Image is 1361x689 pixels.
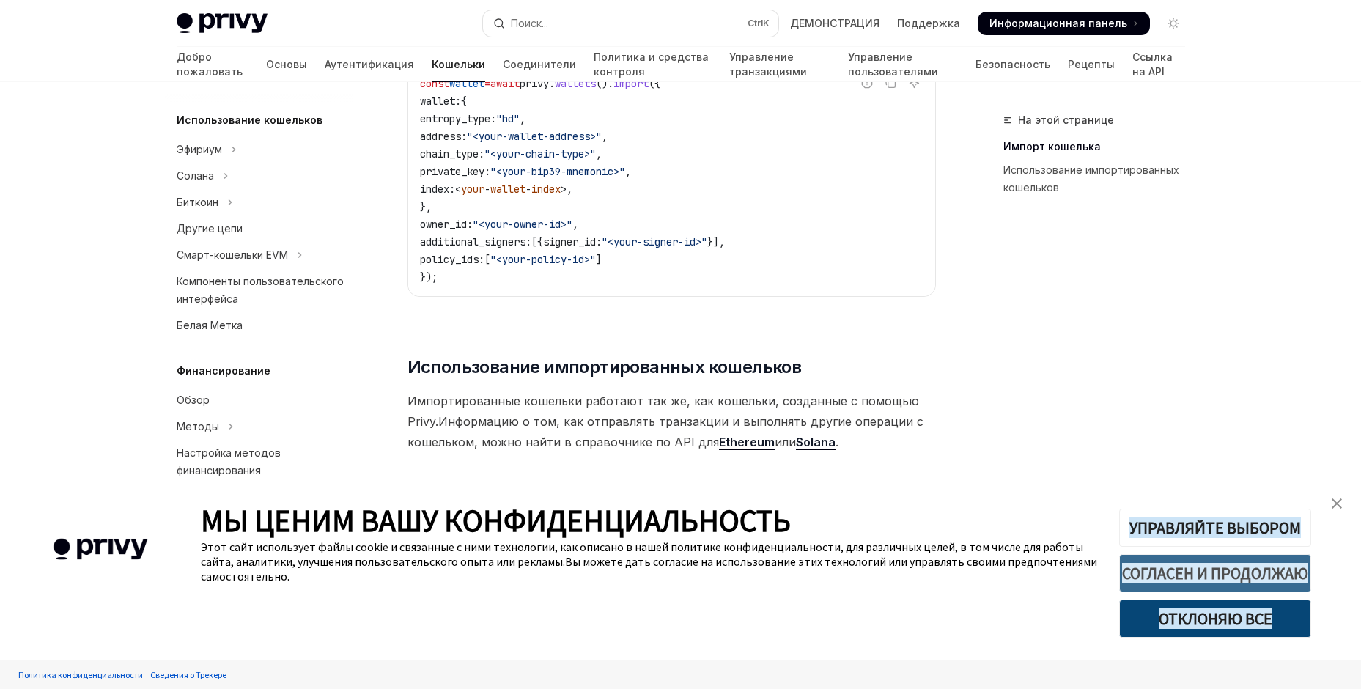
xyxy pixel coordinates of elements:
ya-tr-span: Солана [177,169,214,182]
a: Управление транзакциями [729,47,830,82]
span: policy_ids: [420,253,484,266]
span: "<your-signer-id>" [602,235,707,248]
button: ОТКЛОНЯЮ ВСЕ [1119,600,1311,638]
span: owner_id: [420,218,473,231]
button: СОГЛАСЕН И ПРОДОЛЖАЮ [1119,554,1311,592]
img: светлый логотип [177,13,268,34]
span: [{ [531,235,543,248]
span: >, [561,183,572,196]
ya-tr-span: Этот сайт использует файлы cookie и связанные с ними технологии, как описано в нашей политике кон... [201,539,1083,569]
span: "<your-chain-type>" [484,147,596,161]
button: Переключите раздел смарт-кошельков EVM [165,242,353,268]
ya-tr-span: Импорт кошелька [1003,140,1101,152]
span: wallet [449,77,484,90]
a: Настройка методов финансирования [165,440,353,484]
a: Соединители [503,47,576,82]
ya-tr-span: Информацию о том, как отправлять транзакции и выполнять другие операции с кошельком, можно найти ... [407,414,923,449]
ya-tr-span: Аутентификация [325,57,414,72]
a: Информационная панель [978,12,1150,35]
a: Аутентификация [325,47,414,82]
ya-tr-span: Поддержка [897,16,960,31]
ya-tr-span: Белая Метка [177,319,243,331]
span: wallets [555,77,596,90]
span: wallet [490,183,525,196]
ya-tr-span: Ctrl [748,18,763,29]
ya-tr-span: Информационная панель [989,17,1127,29]
span: "<your-owner-id>" [473,218,572,231]
ya-tr-span: Использование импортированных кошельков [407,356,802,377]
span: - [484,183,490,196]
img: закрыть баннер [1332,498,1342,509]
ya-tr-span: Соединители [503,57,576,72]
span: additional_signers: [420,235,531,248]
ya-tr-span: Использование кошельков [177,114,322,126]
span: , [520,112,525,125]
span: index: [420,183,455,196]
span: (). [596,77,613,90]
ya-tr-span: Управление пользователями [848,50,958,79]
a: Кошельки [432,47,485,82]
span: chain_type: [420,147,484,161]
span: }], [707,235,725,248]
ya-tr-span: Solana [796,435,836,449]
span: private_key: [420,165,490,178]
button: Открыть поиск [483,10,778,37]
span: "<your-wallet-address>" [467,130,602,143]
button: Переключить раздел Ethereum [165,136,353,163]
ya-tr-span: Компоненты пользовательского интерфейса [177,275,344,305]
span: import [613,77,649,90]
span: ] [596,253,602,266]
a: Управление пользователями [848,47,958,82]
ya-tr-span: Другие цепи [177,222,243,235]
ya-tr-span: Основы [266,57,307,72]
a: Solana [796,435,836,450]
ya-tr-span: Управление транзакциями [729,50,830,79]
ya-tr-span: Безопасность [975,57,1050,72]
a: ДЕМОНСТРАЦИЯ [790,16,879,31]
ya-tr-span: Биткоин [177,196,218,208]
button: Спросите ИИ [904,73,923,92]
ya-tr-span: Сведения о Трекере [150,669,226,680]
span: = [484,77,490,90]
ya-tr-span: Политика конфиденциальности [18,669,143,680]
span: - [525,183,531,196]
ya-tr-span: Кошельки [432,57,485,72]
span: , [625,165,631,178]
button: Переключить раздел биткойнов [165,189,353,215]
a: Обзор [165,387,353,413]
span: index [531,183,561,196]
span: ({ [649,77,660,90]
a: Добро пожаловать [177,47,249,82]
a: Рецепты [1068,47,1115,82]
ya-tr-span: Ethereum [719,435,775,449]
span: , [602,130,608,143]
a: Политика конфиденциальности [15,662,147,688]
ya-tr-span: УПРАВЛЯЙТЕ ВЫБОРОМ [1129,517,1301,538]
span: your [461,183,484,196]
ya-tr-span: Финансирование [177,364,270,377]
span: signer_id: [543,235,602,248]
span: "<your-policy-id>" [490,253,596,266]
a: Другие цепи [165,215,353,242]
ya-tr-span: Импортированные кошельки работают так же, как кошельки, созданные с помощью Privy. [407,394,919,429]
ya-tr-span: На этой странице [1018,114,1114,126]
ya-tr-span: МЫ ЦЕНИМ ВАШУ КОНФИДЕНЦИАЛЬНОСТЬ [201,501,791,539]
a: Белая Метка [165,312,353,339]
span: const [420,77,449,90]
a: Политика и средства контроля [594,47,712,82]
span: "hd" [496,112,520,125]
ya-tr-span: K [763,18,770,29]
a: Использование импортированных кошельков [1003,158,1197,199]
span: address: [420,130,467,143]
span: . [549,77,555,90]
a: Основы [266,47,307,82]
button: Переключить раздел Solana [165,163,353,189]
ya-tr-span: Использование импортированных кошельков [1003,163,1179,194]
span: entropy_type: [420,112,496,125]
a: Ethereum [719,435,775,450]
span: }, [420,200,432,213]
ya-tr-span: Вы можете дать согласие на использование этих технологий или управлять своими предпочтениями само... [201,554,1097,583]
button: Сообщить о неправильном коде [857,73,877,92]
a: Импорт кошелька [1003,135,1197,158]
